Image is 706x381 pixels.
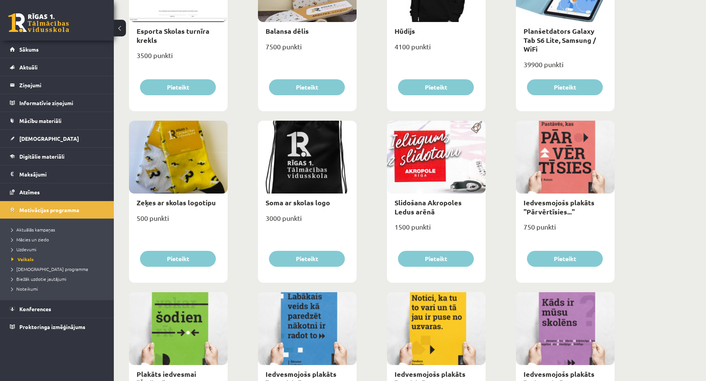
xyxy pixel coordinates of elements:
a: Ziņojumi [10,76,104,94]
a: Hūdijs [395,27,415,35]
div: 39900 punkti [516,58,615,77]
a: Maksājumi [10,165,104,183]
span: Aktuāli [19,64,38,71]
span: Uzdevumi [11,246,36,252]
a: Soma ar skolas logo [266,198,330,207]
a: Mācies un ziedo [11,236,106,243]
div: 500 punkti [129,212,228,231]
a: Slidošana Akropoles Ledus arēnā [395,198,462,216]
button: Pieteikt [269,79,345,95]
a: Atzīmes [10,183,104,201]
span: Proktoringa izmēģinājums [19,323,85,330]
span: Veikals [11,256,34,262]
span: Mācies un ziedo [11,236,49,242]
a: [DEMOGRAPHIC_DATA] programma [11,266,106,272]
div: 750 punkti [516,220,615,239]
a: Informatīvie ziņojumi [10,94,104,112]
span: Mācību materiāli [19,117,61,124]
span: Noteikumi [11,286,38,292]
a: Iedvesmojošs plakāts "Pārvērtīsies..." [524,198,594,216]
img: Populāra prece [469,121,486,134]
a: Biežāk uzdotie jautājumi [11,276,106,282]
a: Aktuālās kampaņas [11,226,106,233]
span: Konferences [19,305,51,312]
a: Motivācijas programma [10,201,104,219]
span: Atzīmes [19,189,40,195]
div: 3500 punkti [129,49,228,68]
legend: Ziņojumi [19,76,104,94]
a: Aktuāli [10,58,104,76]
button: Pieteikt [527,251,603,267]
div: 7500 punkti [258,40,357,59]
span: [DEMOGRAPHIC_DATA] [19,135,79,142]
legend: Maksājumi [19,165,104,183]
button: Pieteikt [269,251,345,267]
div: 3000 punkti [258,212,357,231]
div: 1500 punkti [387,220,486,239]
button: Pieteikt [398,251,474,267]
a: Proktoringa izmēģinājums [10,318,104,335]
a: Esporta Skolas turnīra krekls [137,27,209,44]
a: Sākums [10,41,104,58]
a: Konferences [10,300,104,318]
legend: Informatīvie ziņojumi [19,94,104,112]
button: Pieteikt [140,79,216,95]
a: Rīgas 1. Tālmācības vidusskola [8,13,69,32]
a: Balansa dēlis [266,27,309,35]
span: Biežāk uzdotie jautājumi [11,276,66,282]
a: Planšetdators Galaxy Tab S6 Lite, Samsung / WiFi [524,27,596,53]
a: Veikals [11,256,106,263]
span: Motivācijas programma [19,206,79,213]
a: [DEMOGRAPHIC_DATA] [10,130,104,147]
div: 4100 punkti [387,40,486,59]
a: Noteikumi [11,285,106,292]
span: [DEMOGRAPHIC_DATA] programma [11,266,88,272]
span: Digitālie materiāli [19,153,64,160]
a: Zeķes ar skolas logotipu [137,198,216,207]
button: Pieteikt [527,79,603,95]
a: Digitālie materiāli [10,148,104,165]
a: Uzdevumi [11,246,106,253]
span: Aktuālās kampaņas [11,227,55,233]
button: Pieteikt [140,251,216,267]
button: Pieteikt [398,79,474,95]
a: Mācību materiāli [10,112,104,129]
span: Sākums [19,46,39,53]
